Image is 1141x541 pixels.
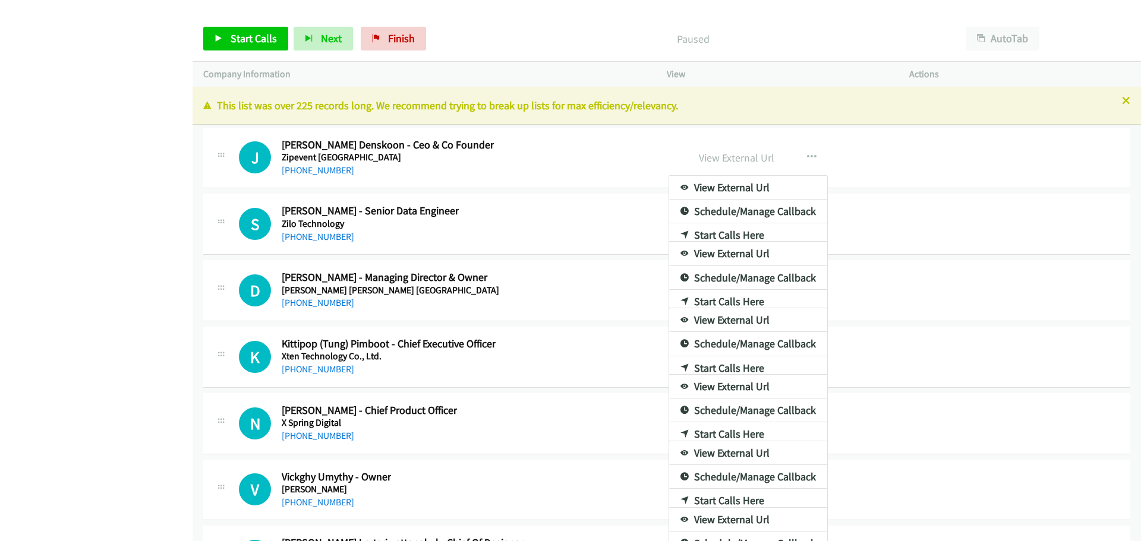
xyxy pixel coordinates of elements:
a: View External Url [669,375,827,398]
a: Schedule/Manage Callback [669,200,827,223]
a: Schedule/Manage Callback [669,398,827,422]
a: Start Calls Here [669,223,827,247]
a: Start Calls Here [669,489,827,512]
a: Start Calls Here [669,422,827,446]
a: Start Calls Here [669,356,827,380]
a: Schedule/Manage Callback [669,266,827,290]
a: Start Calls Here [669,290,827,314]
a: View External Url [669,176,827,200]
a: View External Url [669,441,827,465]
a: Schedule/Manage Callback [669,332,827,356]
a: View External Url [669,242,827,265]
a: View External Url [669,308,827,332]
a: View External Url [669,508,827,531]
a: Schedule/Manage Callback [669,465,827,489]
